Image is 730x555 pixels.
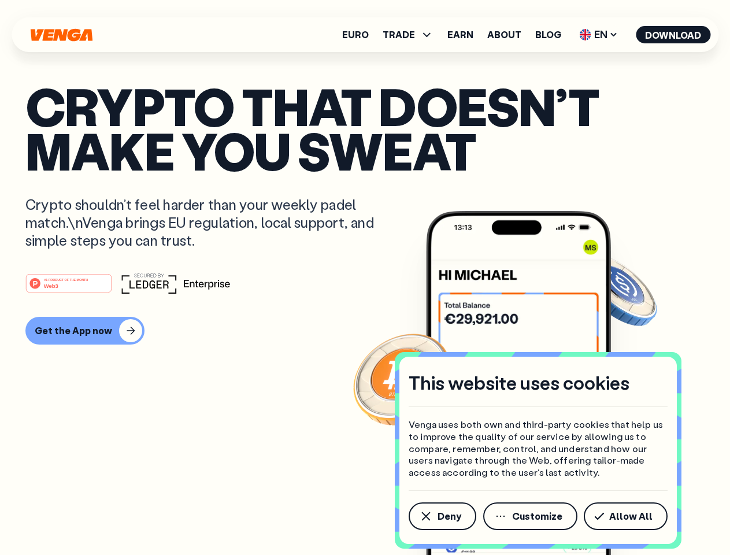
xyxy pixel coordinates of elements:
tspan: #1 PRODUCT OF THE MONTH [44,277,88,281]
button: Deny [409,502,476,530]
img: Bitcoin [351,327,455,431]
span: Allow All [609,512,653,521]
button: Get the App now [25,317,144,345]
a: Blog [535,30,561,39]
a: #1 PRODUCT OF THE MONTHWeb3 [25,280,112,295]
span: TRADE [383,28,433,42]
tspan: Web3 [44,282,58,288]
span: Customize [512,512,562,521]
a: Euro [342,30,369,39]
button: Download [636,26,710,43]
button: Allow All [584,502,668,530]
span: Deny [438,512,461,521]
a: Earn [447,30,473,39]
svg: Home [29,28,94,42]
h4: This website uses cookies [409,371,629,395]
p: Crypto shouldn’t feel harder than your weekly padel match.\nVenga brings EU regulation, local sup... [25,195,391,250]
a: About [487,30,521,39]
button: Customize [483,502,577,530]
img: USDC coin [576,249,659,332]
p: Crypto that doesn’t make you sweat [25,84,705,172]
p: Venga uses both own and third-party cookies that help us to improve the quality of our service by... [409,419,668,479]
span: TRADE [383,30,415,39]
img: flag-uk [579,29,591,40]
span: EN [575,25,622,44]
div: Get the App now [35,325,112,336]
a: Get the App now [25,317,705,345]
